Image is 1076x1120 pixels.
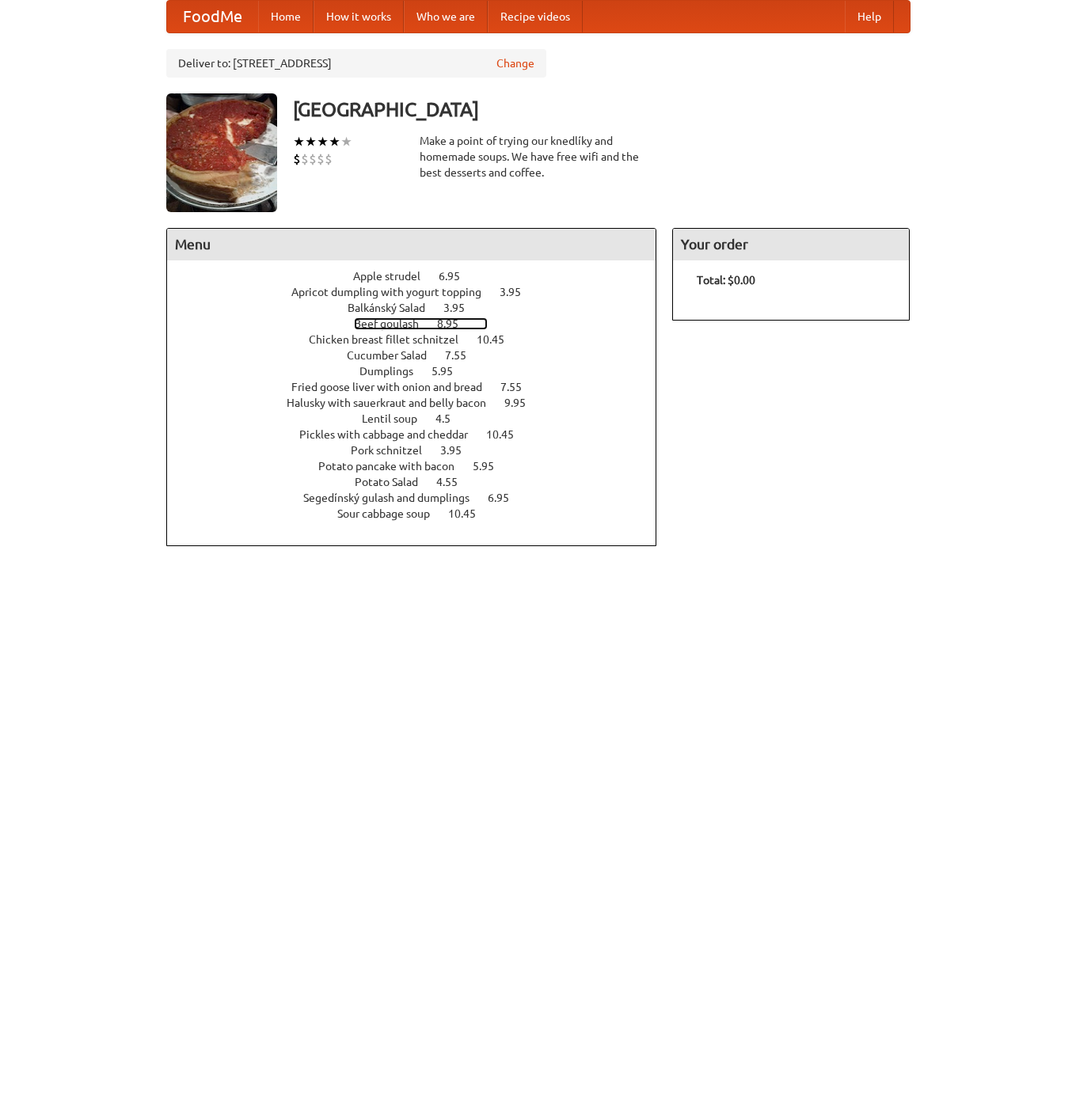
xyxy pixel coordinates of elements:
span: 3.95 [443,302,481,314]
div: Make a point of trying our knedlíky and homemade soups. We have free wifi and the best desserts a... [420,133,657,180]
a: Beef goulash 8.95 [354,317,488,330]
a: Apricot dumpling with yogurt topping 3.95 [291,286,550,298]
a: Sour cabbage soup 10.45 [337,507,505,520]
li: $ [317,150,325,168]
a: Potato Salad 4.55 [355,476,487,488]
span: 7.55 [500,381,538,393]
li: $ [301,150,309,168]
span: 9.95 [504,397,542,409]
span: Balkánský Salad [348,302,441,314]
a: Potato pancake with bacon 5.95 [318,460,523,473]
span: Potato Salad [355,476,434,488]
div: Deliver to: [STREET_ADDRESS] [166,49,546,78]
a: Segedínský gulash and dumplings 6.95 [303,492,538,504]
span: 6.95 [488,492,525,504]
a: Help [845,1,894,32]
li: ★ [305,133,317,150]
li: ★ [329,133,340,150]
a: Who we are [404,1,488,32]
a: Pickles with cabbage and cheddar 10.45 [299,428,543,441]
h4: Your order [673,229,909,260]
span: Lentil soup [362,412,433,425]
span: Fried goose liver with onion and bread [291,381,498,393]
li: $ [309,150,317,168]
a: Dumplings 5.95 [359,365,482,378]
span: Pickles with cabbage and cheddar [299,428,484,441]
a: Chicken breast fillet schnitzel 10.45 [309,333,534,346]
img: angular.jpg [166,93,277,212]
a: Pork schnitzel 3.95 [351,444,491,457]
span: Halusky with sauerkraut and belly bacon [287,397,502,409]
span: Sour cabbage soup [337,507,446,520]
span: 3.95 [440,444,477,457]
li: ★ [293,133,305,150]
span: 5.95 [473,460,510,473]
span: 10.45 [448,507,492,520]
a: Recipe videos [488,1,583,32]
b: Total: $0.00 [697,274,755,287]
span: 4.55 [436,476,473,488]
span: 6.95 [439,270,476,283]
a: Apple strudel 6.95 [353,270,489,283]
span: Cucumber Salad [347,349,443,362]
span: 10.45 [477,333,520,346]
li: $ [325,150,333,168]
h3: [GEOGRAPHIC_DATA] [293,93,911,125]
span: 3.95 [500,286,537,298]
span: Potato pancake with bacon [318,460,470,473]
h4: Menu [167,229,656,260]
span: 10.45 [486,428,530,441]
span: 4.5 [435,412,466,425]
a: FoodMe [167,1,258,32]
span: Beef goulash [354,317,435,330]
span: Dumplings [359,365,429,378]
span: Chicken breast fillet schnitzel [309,333,474,346]
span: Apricot dumpling with yogurt topping [291,286,497,298]
span: 8.95 [437,317,474,330]
li: ★ [340,133,352,150]
a: Change [496,55,534,71]
a: Balkánský Salad 3.95 [348,302,494,314]
span: 5.95 [432,365,469,378]
a: Halusky with sauerkraut and belly bacon 9.95 [287,397,555,409]
span: Apple strudel [353,270,436,283]
span: Segedínský gulash and dumplings [303,492,485,504]
span: 7.55 [445,349,482,362]
a: How it works [314,1,404,32]
a: Lentil soup 4.5 [362,412,480,425]
span: Pork schnitzel [351,444,438,457]
a: Fried goose liver with onion and bread 7.55 [291,381,551,393]
li: ★ [317,133,329,150]
li: $ [293,150,301,168]
a: Home [258,1,314,32]
a: Cucumber Salad 7.55 [347,349,496,362]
